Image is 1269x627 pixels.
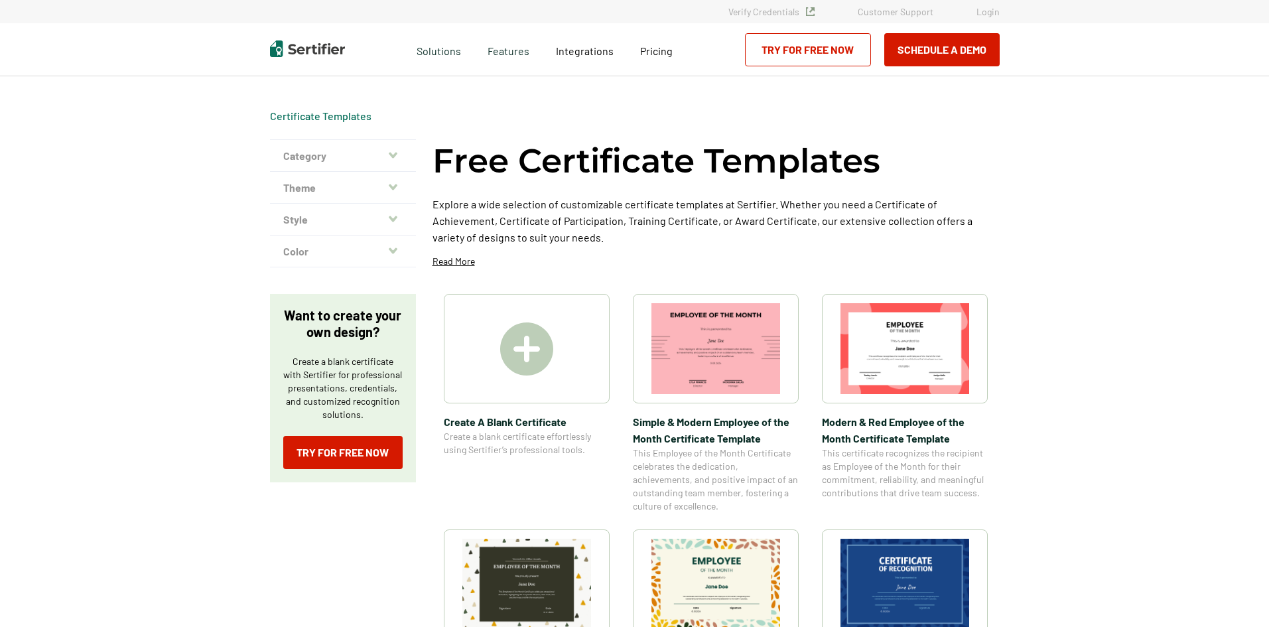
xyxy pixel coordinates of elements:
[270,109,371,123] div: Breadcrumb
[500,322,553,376] img: Create A Blank Certificate
[433,255,475,268] p: Read More
[444,413,610,430] span: Create A Blank Certificate
[283,307,403,340] p: Want to create your own design?
[283,436,403,469] a: Try for Free Now
[444,430,610,456] span: Create a blank certificate effortlessly using Sertifier’s professional tools.
[270,204,416,236] button: Style
[745,33,871,66] a: Try for Free Now
[822,447,988,500] span: This certificate recognizes the recipient as Employee of the Month for their commitment, reliabil...
[433,196,1000,245] p: Explore a wide selection of customizable certificate templates at Sertifier. Whether you need a C...
[640,41,673,58] a: Pricing
[806,7,815,16] img: Verified
[488,41,529,58] span: Features
[270,109,371,123] span: Certificate Templates
[822,413,988,447] span: Modern & Red Employee of the Month Certificate Template
[270,236,416,267] button: Color
[840,303,969,394] img: Modern & Red Employee of the Month Certificate Template
[433,139,880,182] h1: Free Certificate Templates
[633,447,799,513] span: This Employee of the Month Certificate celebrates the dedication, achievements, and positive impa...
[633,413,799,447] span: Simple & Modern Employee of the Month Certificate Template
[728,6,815,17] a: Verify Credentials
[651,303,780,394] img: Simple & Modern Employee of the Month Certificate Template
[270,140,416,172] button: Category
[556,41,614,58] a: Integrations
[417,41,461,58] span: Solutions
[283,355,403,421] p: Create a blank certificate with Sertifier for professional presentations, credentials, and custom...
[270,40,345,57] img: Sertifier | Digital Credentialing Platform
[556,44,614,57] span: Integrations
[270,109,371,122] a: Certificate Templates
[822,294,988,513] a: Modern & Red Employee of the Month Certificate TemplateModern & Red Employee of the Month Certifi...
[858,6,933,17] a: Customer Support
[976,6,1000,17] a: Login
[270,172,416,204] button: Theme
[640,44,673,57] span: Pricing
[633,294,799,513] a: Simple & Modern Employee of the Month Certificate TemplateSimple & Modern Employee of the Month C...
